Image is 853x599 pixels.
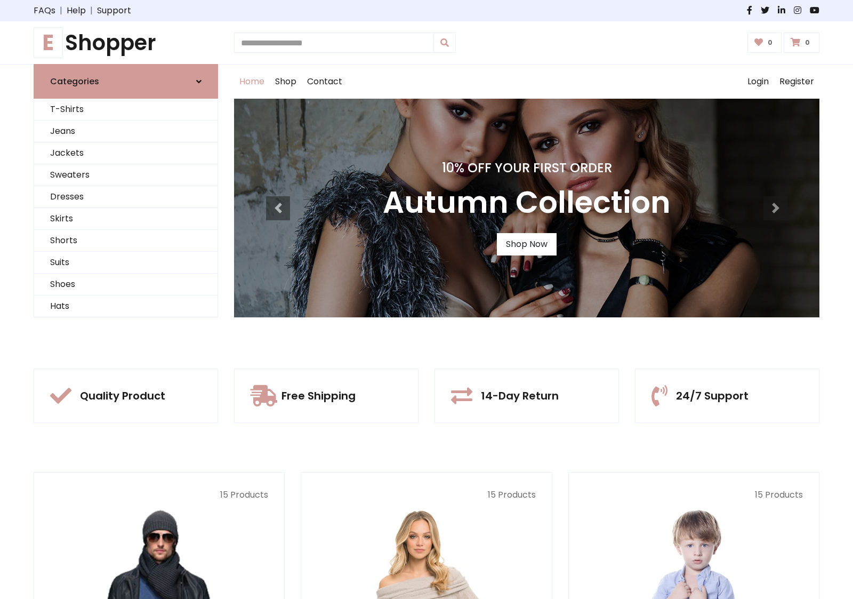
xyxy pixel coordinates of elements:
a: T-Shirts [34,99,218,121]
span: 0 [802,38,812,47]
span: | [55,4,67,17]
p: 15 Products [317,489,535,501]
span: E [34,27,63,58]
h4: 10% Off Your First Order [383,161,671,176]
a: Register [774,65,819,99]
a: Shorts [34,230,218,252]
a: Shop Now [497,233,557,255]
a: Support [97,4,131,17]
a: Shop [270,65,302,99]
a: Contact [302,65,348,99]
a: Jeans [34,121,218,142]
a: Shoes [34,274,218,295]
span: | [86,4,97,17]
a: Skirts [34,208,218,230]
a: Dresses [34,186,218,208]
a: Hats [34,295,218,317]
a: Categories [34,64,218,99]
h6: Categories [50,76,99,86]
a: 0 [784,33,819,53]
a: Login [742,65,774,99]
p: 15 Products [50,489,268,501]
a: Suits [34,252,218,274]
a: Help [67,4,86,17]
a: 0 [747,33,782,53]
p: 15 Products [585,489,803,501]
h5: 14-Day Return [481,389,559,402]
a: Home [234,65,270,99]
h3: Autumn Collection [383,185,671,220]
a: Jackets [34,142,218,164]
h1: Shopper [34,30,218,55]
a: FAQs [34,4,55,17]
a: EShopper [34,30,218,55]
span: 0 [765,38,775,47]
h5: 24/7 Support [676,389,749,402]
a: Sweaters [34,164,218,186]
h5: Quality Product [80,389,165,402]
h5: Free Shipping [281,389,356,402]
